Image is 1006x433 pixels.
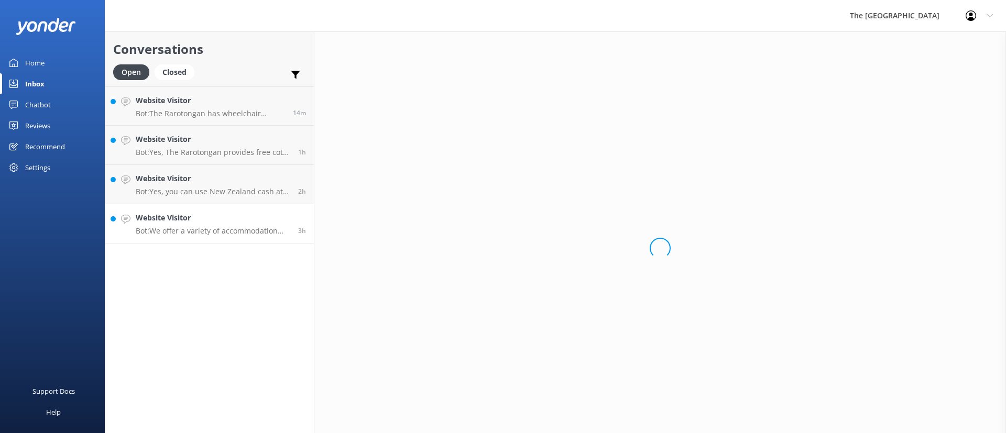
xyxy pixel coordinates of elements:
span: Aug 30 2025 05:26pm (UTC -10:00) Pacific/Honolulu [298,187,306,196]
div: Settings [25,157,50,178]
a: Website VisitorBot:Yes, you can use New Zealand cash at the resort. However, credit or debit card... [105,165,314,204]
p: Bot: The Rarotongan has wheelchair accessibility in most areas, including the Lobby, restaurants,... [136,109,285,118]
div: Home [25,52,45,73]
a: Website VisitorBot:The Rarotongan has wheelchair accessibility in most areas, including the Lobby... [105,86,314,126]
div: Help [46,402,61,423]
a: Website VisitorBot:We offer a variety of accommodation options suitable for extended families, in... [105,204,314,243]
h4: Website Visitor [136,95,285,106]
div: Support Docs [32,381,75,402]
div: Inbox [25,73,45,94]
p: Bot: Yes, The Rarotongan provides free cots for babies. Please ensure to inform the reservations ... [136,148,290,157]
p: Bot: Yes, you can use New Zealand cash at the resort. However, credit or debit cards are recommen... [136,187,290,196]
div: Closed [155,64,194,80]
img: yonder-white-logo.png [16,18,76,35]
p: Bot: We offer a variety of accommodation options suitable for extended families, including suites... [136,226,290,236]
span: Aug 30 2025 07:21pm (UTC -10:00) Pacific/Honolulu [293,108,306,117]
h2: Conversations [113,39,306,59]
a: Open [113,66,155,77]
div: Reviews [25,115,50,136]
div: Recommend [25,136,65,157]
div: Chatbot [25,94,51,115]
h4: Website Visitor [136,212,290,224]
span: Aug 30 2025 06:06pm (UTC -10:00) Pacific/Honolulu [298,148,306,157]
a: Website VisitorBot:Yes, The Rarotongan provides free cots for babies. Please ensure to inform the... [105,126,314,165]
div: Open [113,64,149,80]
h4: Website Visitor [136,134,290,145]
h4: Website Visitor [136,173,290,184]
a: Closed [155,66,200,77]
span: Aug 30 2025 04:24pm (UTC -10:00) Pacific/Honolulu [298,226,306,235]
